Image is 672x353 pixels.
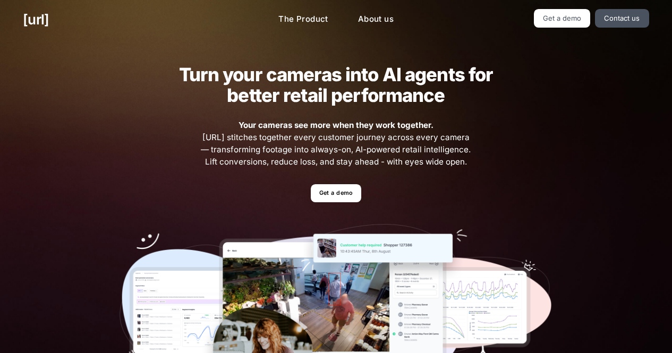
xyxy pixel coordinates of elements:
a: Get a demo [534,9,591,28]
span: [URL] stitches together every customer journey across every camera — transforming footage into al... [200,119,473,168]
a: [URL] [23,9,49,30]
a: The Product [270,9,337,30]
strong: Your cameras see more when they work together. [239,120,433,130]
a: Get a demo [311,184,361,203]
a: About us [350,9,402,30]
a: Contact us [595,9,649,28]
h2: Turn your cameras into AI agents for better retail performance [162,64,509,106]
